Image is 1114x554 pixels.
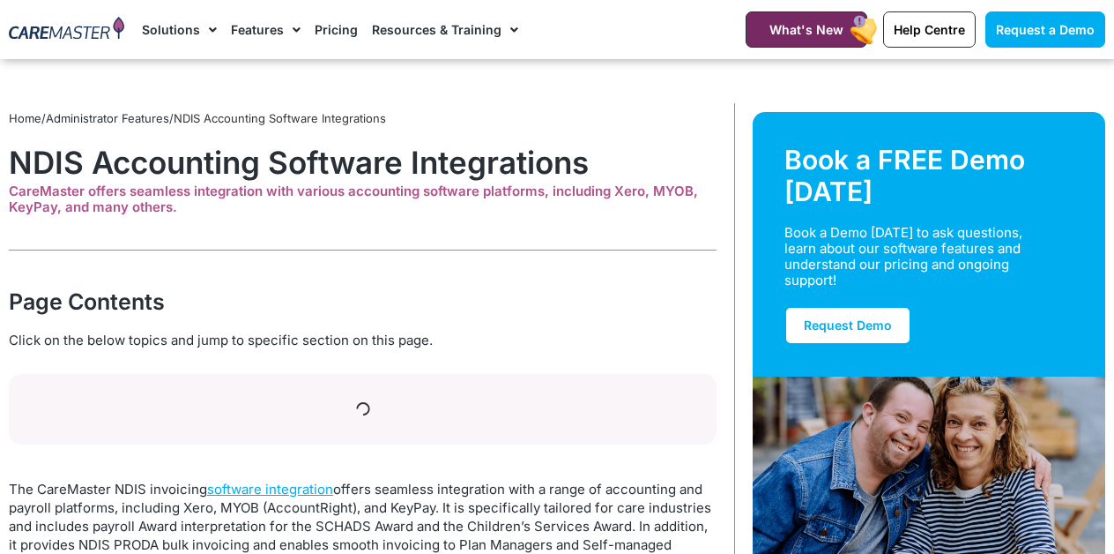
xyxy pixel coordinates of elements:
[207,481,333,498] a: software integration
[9,111,386,125] span: / /
[9,144,717,181] h1: NDIS Accounting Software Integrations
[9,183,717,215] div: CareMaster offers seamless integration with various accounting software platforms, including Xero...
[46,111,169,125] a: Administrator Features
[894,22,965,37] span: Help Centre
[784,306,911,345] a: Request Demo
[804,318,892,333] span: Request Demo
[784,225,1053,288] div: Book a Demo [DATE] to ask questions, learn about our software features and understand our pricing...
[769,22,843,37] span: What's New
[883,11,976,48] a: Help Centre
[174,111,386,125] span: NDIS Accounting Software Integrations
[9,111,41,125] a: Home
[985,11,1105,48] a: Request a Demo
[996,22,1095,37] span: Request a Demo
[9,286,717,318] div: Page Contents
[9,17,124,42] img: CareMaster Logo
[746,11,867,48] a: What's New
[9,331,717,350] div: Click on the below topics and jump to specific section on this page.
[784,144,1073,207] div: Book a FREE Demo [DATE]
